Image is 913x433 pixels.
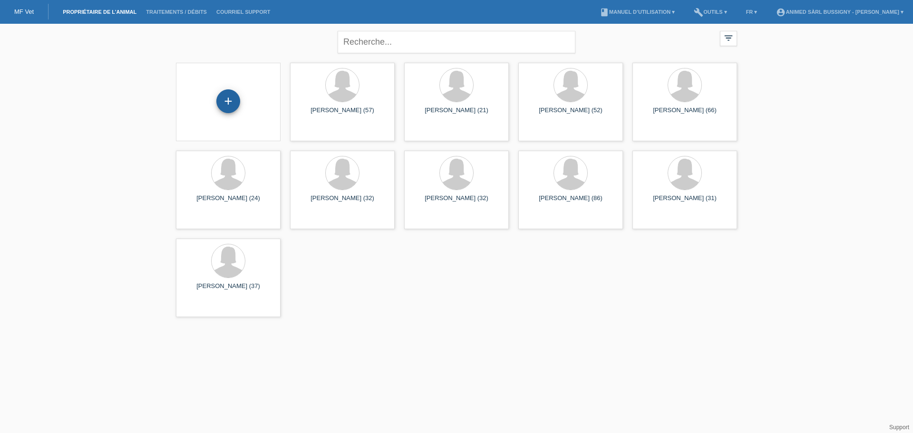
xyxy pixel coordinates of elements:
[338,31,575,53] input: Recherche...
[217,93,240,109] div: Enregistrer propriétaire de l’animal
[298,106,387,122] div: [PERSON_NAME] (57)
[595,9,680,15] a: bookManuel d’utilisation ▾
[141,9,212,15] a: Traitements / débits
[694,8,703,17] i: build
[889,424,909,431] a: Support
[412,194,501,210] div: [PERSON_NAME] (32)
[640,194,729,210] div: [PERSON_NAME] (31)
[298,194,387,210] div: [PERSON_NAME] (32)
[776,8,786,17] i: account_circle
[600,8,609,17] i: book
[723,33,734,43] i: filter_list
[741,9,762,15] a: FR ▾
[212,9,275,15] a: Courriel Support
[689,9,731,15] a: buildOutils ▾
[14,8,34,15] a: MF Vet
[412,106,501,122] div: [PERSON_NAME] (21)
[184,194,273,210] div: [PERSON_NAME] (24)
[184,282,273,298] div: [PERSON_NAME] (37)
[58,9,141,15] a: Propriétaire de l’animal
[526,194,615,210] div: [PERSON_NAME] (86)
[526,106,615,122] div: [PERSON_NAME] (52)
[771,9,908,15] a: account_circleANIMED Sàrl Bussigny - [PERSON_NAME] ▾
[640,106,729,122] div: [PERSON_NAME] (66)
